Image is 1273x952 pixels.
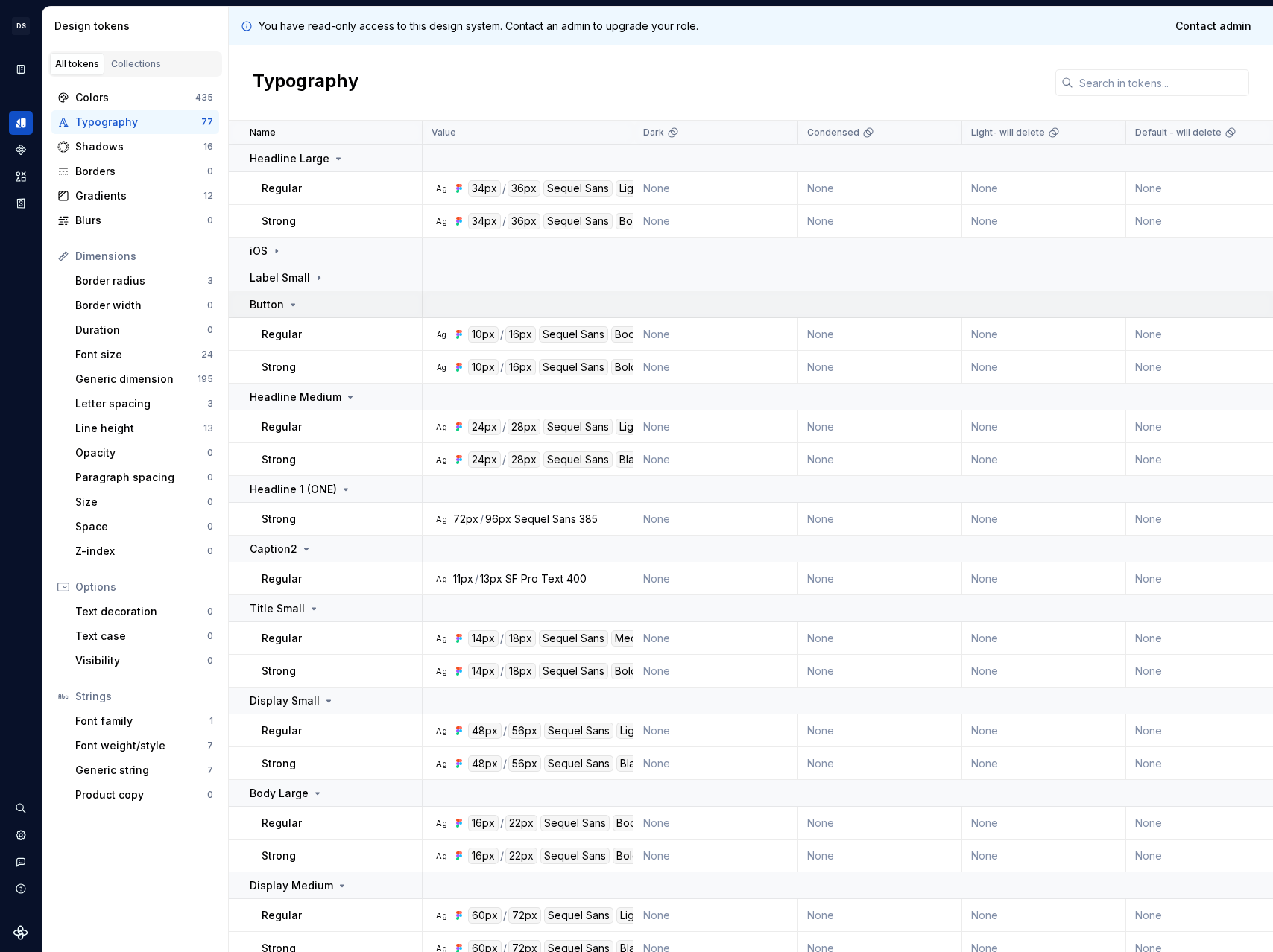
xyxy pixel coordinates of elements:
[75,90,195,105] div: Colors
[634,562,798,595] td: None
[508,213,540,229] div: 36px
[69,441,219,465] a: Opacity0
[508,451,540,468] div: 28px
[798,807,962,840] td: None
[453,512,478,527] div: 72px
[634,443,798,476] td: None
[69,649,219,673] a: Visibility0
[468,815,499,831] div: 16px
[503,723,507,739] div: /
[75,629,207,644] div: Text case
[75,495,207,510] div: Size
[54,19,222,34] div: Design tokens
[539,630,608,647] div: Sequel Sans
[75,421,203,436] div: Line height
[51,209,219,232] a: Blurs0
[468,663,499,679] div: 14px
[1175,19,1251,34] span: Contact admin
[962,747,1126,780] td: None
[432,127,456,139] p: Value
[9,191,33,215] a: Storybook stories
[468,180,501,197] div: 34px
[203,190,213,202] div: 12
[611,663,670,679] div: Bold Body
[207,655,213,667] div: 0
[9,850,33,874] button: Contact support
[207,398,213,410] div: 3
[207,299,213,311] div: 0
[540,848,610,864] div: Sequel Sans
[75,470,207,485] div: Paragraph spacing
[543,419,613,435] div: Sequel Sans
[544,755,613,772] div: Sequel Sans
[262,816,302,831] p: Regular
[634,747,798,780] td: None
[543,451,613,468] div: Sequel Sans
[51,135,219,159] a: Shadows16
[69,293,219,317] a: Border width0
[962,562,1126,595] td: None
[435,850,447,862] div: Ag
[195,92,213,104] div: 435
[435,329,447,340] div: Ag
[75,323,207,337] div: Duration
[500,359,504,375] div: /
[503,907,507,924] div: /
[253,69,358,96] h2: Typography
[435,632,447,644] div: Ag
[962,807,1126,840] td: None
[544,907,613,924] div: Sequel Sans
[616,451,680,468] div: Black Head
[9,796,33,820] button: Search ⌘K
[9,57,33,81] div: Documentation
[543,213,613,229] div: Sequel Sans
[508,723,541,739] div: 56px
[1166,13,1261,39] a: Contact admin
[75,787,207,802] div: Product copy
[611,359,670,375] div: Bold Body
[435,183,447,194] div: Ag
[69,367,219,391] a: Generic dimension195
[75,188,203,203] div: Gradients
[435,454,447,466] div: Ag
[962,899,1126,932] td: None
[250,244,268,258] p: iOS
[613,815,675,831] div: Book Body
[962,318,1126,351] td: None
[611,630,686,647] div: Medium Body
[634,622,798,655] td: None
[505,630,536,647] div: 18px
[616,723,677,739] div: Light Head
[9,165,33,188] div: Assets
[962,655,1126,688] td: None
[262,848,296,863] p: Strong
[1073,69,1249,96] input: Search in tokens...
[634,807,798,840] td: None
[262,327,302,342] p: Regular
[75,604,207,619] div: Text decoration
[798,503,962,536] td: None
[539,326,608,343] div: Sequel Sans
[250,127,276,139] p: Name
[198,373,213,385] div: 195
[75,519,207,534] div: Space
[262,419,302,434] p: Regular
[207,275,213,287] div: 3
[75,738,207,753] div: Font weight/style
[9,138,33,162] div: Components
[508,180,540,197] div: 36px
[75,139,203,154] div: Shadows
[201,349,213,361] div: 24
[207,215,213,226] div: 0
[962,172,1126,205] td: None
[468,848,499,864] div: 16px
[962,503,1126,536] td: None
[262,756,296,771] p: Strong
[207,496,213,508] div: 0
[634,655,798,688] td: None
[435,725,447,737] div: Ag
[75,580,213,594] div: Options
[9,111,33,135] div: Design tokens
